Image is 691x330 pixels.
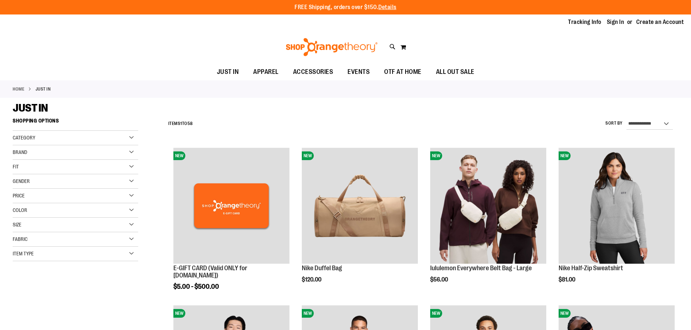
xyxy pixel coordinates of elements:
[302,148,418,264] img: Nike Duffel Bag
[430,276,449,283] span: $56.00
[430,148,546,264] img: lululemon Everywhere Belt Bag - Large
[378,4,396,11] a: Details
[636,18,684,26] a: Create an Account
[559,148,675,265] a: Nike Half-Zip SweatshirtNEW
[13,193,25,199] span: Price
[559,151,571,160] span: NEW
[430,148,546,265] a: lululemon Everywhere Belt Bag - LargeNEW
[436,64,474,80] span: ALL OUT SALE
[173,148,289,264] img: E-GIFT CARD (Valid ONLY for ShopOrangetheory.com)
[605,120,623,126] label: Sort By
[430,264,532,272] a: lululemon Everywhere Belt Bag - Large
[293,64,333,80] span: ACCESSORIES
[285,38,379,56] img: Shop Orangetheory
[555,144,678,301] div: product
[13,222,21,227] span: Size
[13,135,35,141] span: Category
[427,144,550,301] div: product
[13,236,28,242] span: Fabric
[173,148,289,265] a: E-GIFT CARD (Valid ONLY for ShopOrangetheory.com)NEW
[302,151,314,160] span: NEW
[170,144,293,308] div: product
[173,151,185,160] span: NEW
[13,102,48,114] span: JUST IN
[559,264,623,272] a: Nike Half-Zip Sweatshirt
[559,309,571,318] span: NEW
[253,64,279,80] span: APPAREL
[217,64,239,80] span: JUST IN
[568,18,601,26] a: Tracking Info
[180,121,182,126] span: 1
[173,264,247,279] a: E-GIFT CARD (Valid ONLY for [DOMAIN_NAME])
[430,151,442,160] span: NEW
[347,64,370,80] span: EVENTS
[13,114,138,131] strong: Shopping Options
[168,118,193,129] h2: Items to
[607,18,624,26] a: Sign In
[13,164,19,170] span: Fit
[559,276,576,283] span: $81.00
[302,148,418,265] a: Nike Duffel BagNEW
[13,207,27,213] span: Color
[13,251,34,256] span: Item Type
[302,276,322,283] span: $120.00
[384,64,421,80] span: OTF AT HOME
[302,264,342,272] a: Nike Duffel Bag
[295,3,396,12] p: FREE Shipping, orders over $150.
[173,283,219,290] span: $5.00 - $500.00
[173,309,185,318] span: NEW
[36,86,51,92] strong: JUST IN
[13,86,24,92] a: Home
[13,178,30,184] span: Gender
[188,121,193,126] span: 58
[13,149,27,155] span: Brand
[302,309,314,318] span: NEW
[559,148,675,264] img: Nike Half-Zip Sweatshirt
[430,309,442,318] span: NEW
[298,144,421,301] div: product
